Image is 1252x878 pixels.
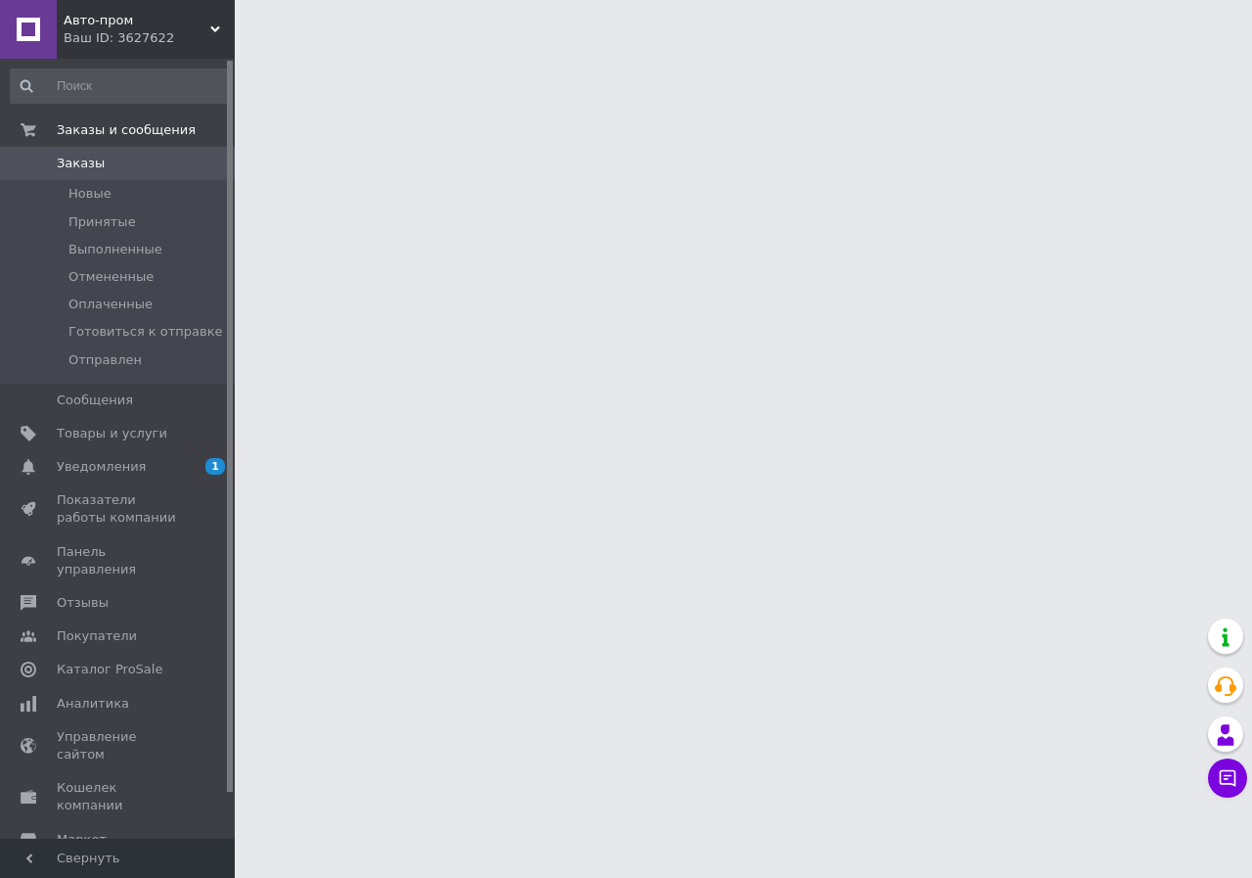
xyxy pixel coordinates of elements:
[68,241,162,258] span: Выполненные
[57,594,109,612] span: Отзывы
[68,213,136,231] span: Принятые
[10,69,231,104] input: Поиск
[68,185,112,203] span: Новые
[68,296,153,313] span: Оплаченные
[57,627,137,645] span: Покупатели
[64,29,235,47] div: Ваш ID: 3627622
[57,491,181,527] span: Показатели работы компании
[57,728,181,763] span: Управление сайтом
[57,543,181,578] span: Панель управления
[57,831,107,849] span: Маркет
[57,779,181,814] span: Кошелек компании
[68,323,223,341] span: Готовиться к отправке
[57,392,133,409] span: Сообщения
[57,425,167,442] span: Товары и услуги
[57,121,196,139] span: Заказы и сообщения
[68,268,154,286] span: Отмененные
[57,661,162,678] span: Каталог ProSale
[57,155,105,172] span: Заказы
[68,351,142,369] span: Отправлен
[1208,759,1247,798] button: Чат с покупателем
[205,458,225,475] span: 1
[64,12,210,29] span: Авто-пром
[57,458,146,476] span: Уведомления
[57,695,129,713] span: Аналитика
